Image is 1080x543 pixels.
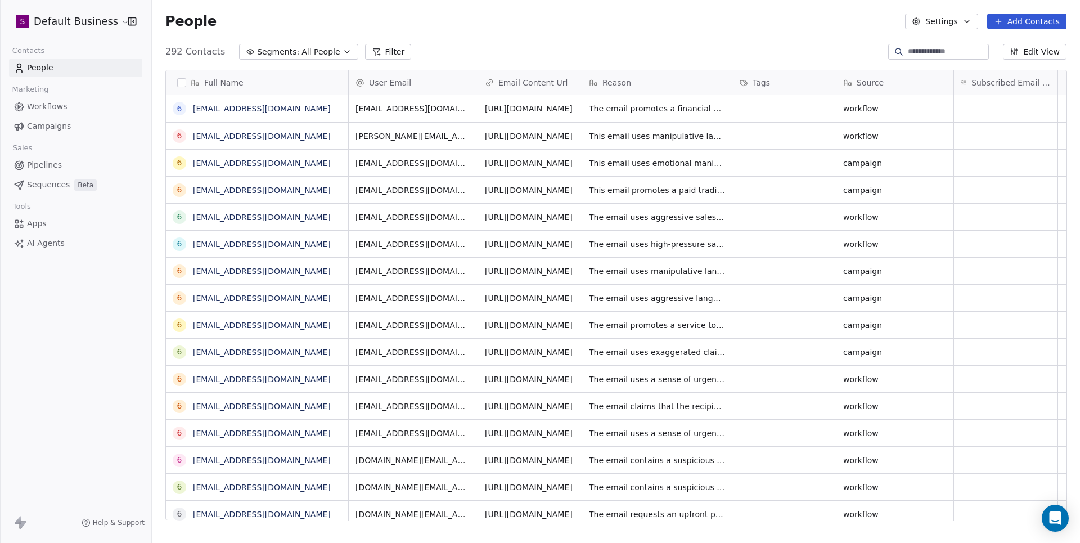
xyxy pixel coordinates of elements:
[843,374,947,385] span: workflow
[9,176,142,194] a: SequencesBeta
[987,14,1066,29] button: Add Contacts
[485,402,573,411] a: [URL][DOMAIN_NAME]
[498,77,568,88] span: Email Content Url
[485,321,573,330] a: [URL][DOMAIN_NAME]
[74,179,97,191] span: Beta
[589,374,725,385] span: The email uses a sense of urgency to pressure the recipient into clicking a link to update their ...
[7,42,49,59] span: Contacts
[27,237,65,249] span: AI Agents
[193,132,331,141] a: [EMAIL_ADDRESS][DOMAIN_NAME]
[165,13,217,30] span: People
[177,103,182,115] div: 6
[843,509,947,520] span: workflow
[843,401,947,412] span: workflow
[843,293,947,304] span: campaign
[905,14,978,29] button: Settings
[589,482,725,493] span: The email contains a suspicious link requesting an upfront payment of 500 [PERSON_NAME], which is...
[177,373,182,385] div: 6
[589,131,725,142] span: This email uses manipulative language and promises unrealistic results to sell a product, which i...
[485,132,573,141] a: [URL][DOMAIN_NAME]
[843,266,947,277] span: campaign
[165,45,225,59] span: 292 Contacts
[753,77,770,88] span: Tags
[166,95,349,521] div: grid
[1003,44,1066,60] button: Edit View
[485,510,573,519] a: [URL][DOMAIN_NAME]
[193,402,331,411] a: [EMAIL_ADDRESS][DOMAIN_NAME]
[355,509,471,520] span: [DOMAIN_NAME][EMAIL_ADDRESS][DOMAIN_NAME]
[485,186,573,195] a: [URL][DOMAIN_NAME]
[177,238,182,250] div: 6
[971,77,1051,88] span: Subscribed Email Categories
[355,103,471,114] span: [EMAIL_ADDRESS][DOMAIN_NAME]
[954,70,1057,95] div: Subscribed Email Categories
[589,158,725,169] span: This email uses emotional manipulation and urgency to promote cryptocurrency-related products, wh...
[485,375,573,384] a: [URL][DOMAIN_NAME]
[355,347,471,358] span: [EMAIL_ADDRESS][DOMAIN_NAME]
[843,185,947,196] span: campaign
[177,211,182,223] div: 6
[485,104,573,113] a: [URL][DOMAIN_NAME]
[857,77,884,88] span: Source
[843,131,947,142] span: workflow
[355,482,471,493] span: [DOMAIN_NAME][EMAIL_ADDRESS][DOMAIN_NAME]
[82,518,145,527] a: Help & Support
[177,346,182,358] div: 6
[843,428,947,439] span: workflow
[485,348,573,357] a: [URL][DOMAIN_NAME]
[166,70,348,95] div: Full Name
[355,266,471,277] span: [EMAIL_ADDRESS][DOMAIN_NAME]
[485,267,573,276] a: [URL][DOMAIN_NAME]
[485,483,573,492] a: [URL][DOMAIN_NAME]
[177,427,182,439] div: 6
[177,265,182,277] div: 6
[193,159,331,168] a: [EMAIL_ADDRESS][DOMAIN_NAME]
[27,62,53,74] span: People
[589,212,725,223] span: The email uses aggressive sales tactics and vague promises of increased leads and bookings withou...
[355,320,471,331] span: [EMAIL_ADDRESS][DOMAIN_NAME]
[843,455,947,466] span: workflow
[9,156,142,174] a: Pipelines
[355,239,471,250] span: [EMAIL_ADDRESS][DOMAIN_NAME]
[193,104,331,113] a: [EMAIL_ADDRESS][DOMAIN_NAME]
[27,218,47,230] span: Apps
[193,213,331,222] a: [EMAIL_ADDRESS][DOMAIN_NAME]
[34,14,118,29] span: Default Business
[589,266,725,277] span: The email uses manipulative language and promises unrealistic benefits to promote a paid service,...
[369,77,411,88] span: User Email
[9,214,142,233] a: Apps
[355,131,471,142] span: [PERSON_NAME][EMAIL_ADDRESS][DOMAIN_NAME]
[732,70,836,95] div: Tags
[843,347,947,358] span: campaign
[485,456,573,465] a: [URL][DOMAIN_NAME]
[589,103,725,114] span: The email promotes a financial product with unrealistic promises of high returns, a hallmark of i...
[589,239,725,250] span: The email uses high-pressure sales tactics and vague promises of increased business without provi...
[1042,505,1069,532] div: Open Intercom Messenger
[602,77,631,88] span: Reason
[485,294,573,303] a: [URL][DOMAIN_NAME]
[13,12,120,31] button: SDefault Business
[843,482,947,493] span: workflow
[301,46,340,58] span: All People
[27,120,71,132] span: Campaigns
[193,429,331,438] a: [EMAIL_ADDRESS][DOMAIN_NAME]
[843,320,947,331] span: campaign
[20,16,25,27] span: S
[9,234,142,253] a: AI Agents
[485,240,573,249] a: [URL][DOMAIN_NAME]
[843,158,947,169] span: campaign
[193,267,331,276] a: [EMAIL_ADDRESS][DOMAIN_NAME]
[843,103,947,114] span: workflow
[193,510,331,519] a: [EMAIL_ADDRESS][DOMAIN_NAME]
[193,294,331,303] a: [EMAIL_ADDRESS][DOMAIN_NAME]
[9,97,142,116] a: Workflows
[27,179,70,191] span: Sequences
[193,375,331,384] a: [EMAIL_ADDRESS][DOMAIN_NAME]
[843,239,947,250] span: workflow
[193,348,331,357] a: [EMAIL_ADDRESS][DOMAIN_NAME]
[193,483,331,492] a: [EMAIL_ADDRESS][DOMAIN_NAME]
[589,185,725,196] span: This email promotes a paid trading community with exaggerated claims of high returns, suggesting ...
[193,240,331,249] a: [EMAIL_ADDRESS][DOMAIN_NAME]
[485,159,573,168] a: [URL][DOMAIN_NAME]
[485,429,573,438] a: [URL][DOMAIN_NAME]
